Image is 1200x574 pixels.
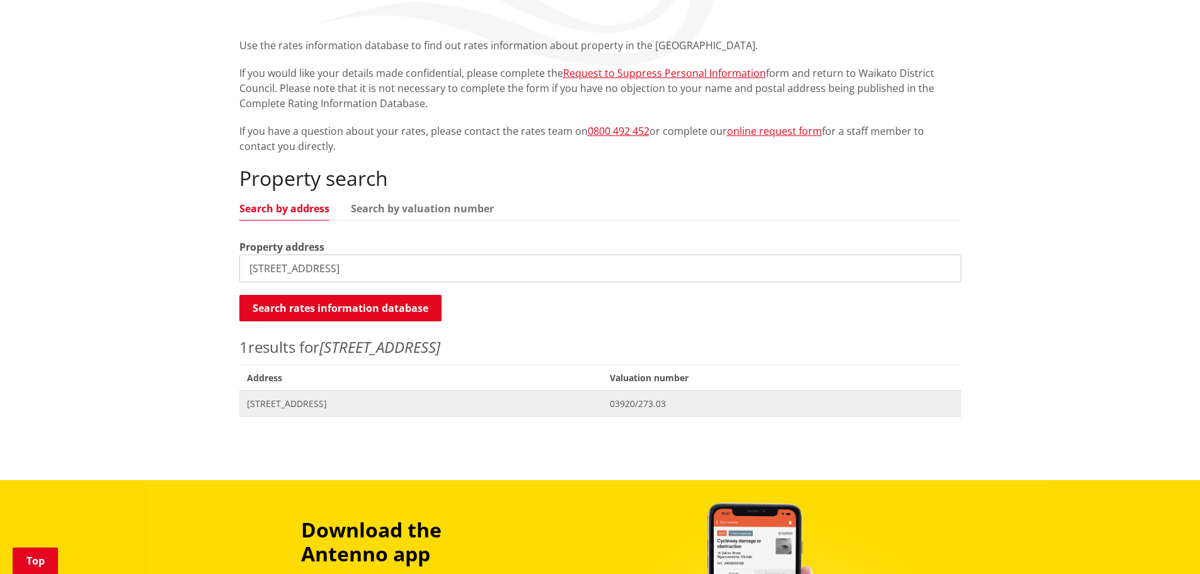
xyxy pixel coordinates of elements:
h3: Download the Antenno app [301,518,529,566]
input: e.g. Duke Street NGARUAWAHIA [239,255,961,282]
p: If you have a question about your rates, please contact the rates team on or complete our for a s... [239,123,961,154]
a: Search by address [239,204,329,214]
span: Valuation number [602,365,961,391]
span: Address [239,365,603,391]
a: Search by valuation number [351,204,494,214]
a: online request form [727,124,822,138]
p: If you would like your details made confidential, please complete the form and return to Waikato ... [239,66,961,111]
p: Use the rates information database to find out rates information about property in the [GEOGRAPHI... [239,38,961,53]
label: Property address [239,239,324,255]
h2: Property search [239,166,961,190]
a: [STREET_ADDRESS] 03920/273.03 [239,391,961,416]
span: 1 [239,336,248,357]
button: Search rates information database [239,295,442,321]
em: [STREET_ADDRESS] [319,336,440,357]
span: [STREET_ADDRESS] [247,398,595,410]
span: 03920/273.03 [610,398,953,410]
a: Request to Suppress Personal Information [563,66,766,80]
a: Top [13,548,58,574]
iframe: Messenger Launcher [1142,521,1187,566]
p: results for [239,336,961,359]
a: 0800 492 452 [588,124,649,138]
